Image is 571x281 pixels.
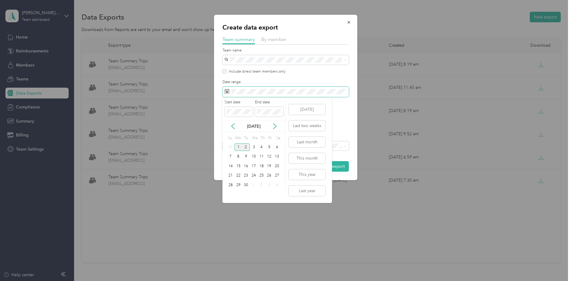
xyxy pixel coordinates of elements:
div: 26 [265,172,273,180]
div: 1 [234,143,242,151]
div: 14 [227,162,234,170]
div: 18 [258,162,265,170]
div: 16 [242,162,250,170]
div: Sa [275,134,281,142]
button: Last two weeks [289,120,325,131]
div: 4 [258,143,265,151]
button: Last year [289,186,325,196]
div: 9 [242,153,250,161]
span: Team summary [222,36,255,42]
div: Mo [234,134,241,142]
p: Create data export [222,23,349,32]
div: 31 [227,143,234,151]
div: 10 [250,153,258,161]
div: 5 [265,143,273,151]
div: Fr [267,134,273,142]
div: Th [260,134,265,142]
label: Date range [222,80,349,85]
label: Include direct team members only [227,69,286,74]
div: 29 [234,181,242,189]
div: We [251,134,258,142]
div: Tu [243,134,249,142]
button: This month [289,153,325,164]
div: 21 [227,172,234,180]
div: 8 [234,153,242,161]
span: By member [261,36,287,42]
div: 24 [250,172,258,180]
div: 28 [227,181,234,189]
div: 19 [265,162,273,170]
div: 3 [250,143,258,151]
div: 1 [250,181,258,189]
div: Su [227,134,232,142]
button: [DATE] [289,104,325,115]
label: Team name [222,48,349,53]
button: This year [289,169,325,180]
div: 17 [250,162,258,170]
p: [DATE] [241,123,266,130]
div: 23 [242,172,250,180]
div: 7 [227,153,234,161]
div: 6 [273,143,281,151]
div: 2 [258,181,265,189]
div: 27 [273,172,281,180]
label: Start date [225,100,253,105]
label: End date [255,100,283,105]
div: 11 [258,153,265,161]
iframe: Everlance-gr Chat Button Frame [537,247,571,281]
button: Last month [289,137,325,147]
div: 30 [242,181,250,189]
div: 25 [258,172,265,180]
div: 3 [265,181,273,189]
div: 15 [234,162,242,170]
div: 22 [234,172,242,180]
div: 13 [273,153,281,161]
div: 12 [265,153,273,161]
div: 20 [273,162,281,170]
div: 4 [273,181,281,189]
div: 2 [242,143,250,151]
